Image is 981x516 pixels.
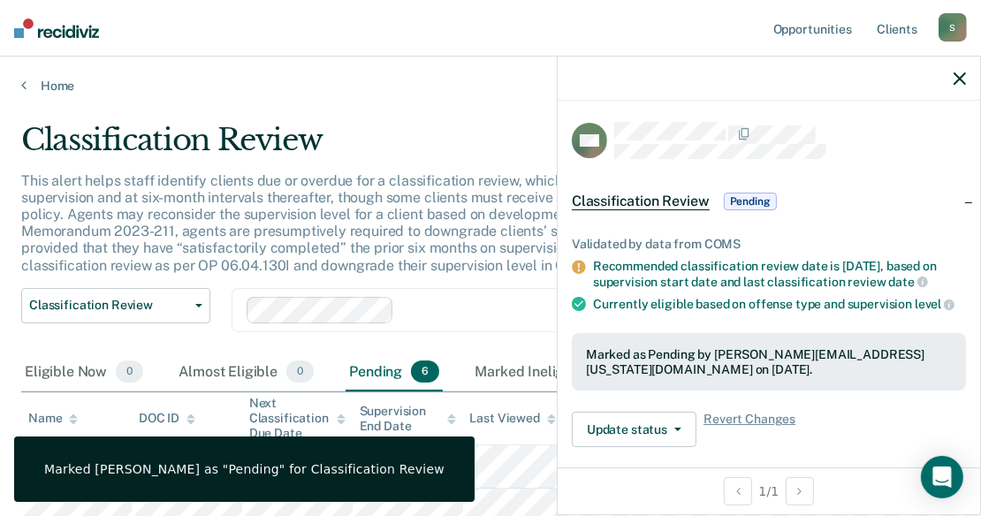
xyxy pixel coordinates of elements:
[21,122,904,172] div: Classification Review
[116,360,143,383] span: 0
[572,412,696,447] button: Update status
[724,477,752,505] button: Previous Opportunity
[44,461,445,477] div: Marked [PERSON_NAME] as "Pending" for Classification Review
[724,193,777,210] span: Pending
[470,411,556,426] div: Last Viewed
[921,456,963,498] div: Open Intercom Messenger
[175,353,317,392] div: Almost Eligible
[572,237,966,252] div: Validated by data from COMS
[471,353,628,392] div: Marked Ineligible
[558,467,980,514] div: 1 / 1
[360,404,456,434] div: Supervision End Date
[139,411,195,426] div: DOC ID
[14,19,99,38] img: Recidiviz
[586,347,952,377] div: Marked as Pending by [PERSON_NAME][EMAIL_ADDRESS][US_STATE][DOMAIN_NAME] on [DATE].
[703,412,795,447] span: Revert Changes
[21,353,147,392] div: Eligible Now
[939,13,967,42] div: S
[21,78,960,94] a: Home
[29,298,188,313] span: Classification Review
[558,173,980,230] div: Classification ReviewPending
[572,193,710,210] span: Classification Review
[411,360,439,383] span: 6
[286,360,314,383] span: 0
[915,297,954,311] span: level
[21,172,880,274] p: This alert helps staff identify clients due or overdue for a classification review, which are gen...
[593,296,966,312] div: Currently eligible based on offense type and supervision
[249,396,346,440] div: Next Classification Due Date
[593,259,966,289] div: Recommended classification review date is [DATE], based on supervision start date and last classi...
[28,411,78,426] div: Name
[786,477,814,505] button: Next Opportunity
[346,353,443,392] div: Pending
